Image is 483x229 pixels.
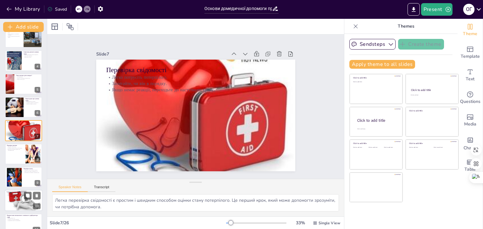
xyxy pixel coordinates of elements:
[35,157,40,162] div: 8
[353,142,398,145] div: Click to add title
[16,79,40,80] p: Будьте готові до дій.
[35,180,40,186] div: 9
[7,147,24,149] p: Перевірте дихання протягом 10 секунд.
[24,56,40,57] p: Відсутність дихання.
[5,97,42,118] div: 6
[411,94,452,96] div: Click to add text
[463,4,475,15] div: О Г
[66,23,74,30] span: Position
[7,217,40,219] p: Використання АЗД.
[35,64,40,69] div: 4
[460,98,480,105] span: Questions
[353,147,367,148] div: Click to add text
[353,77,398,79] div: Click to add title
[114,56,290,100] p: Легко потрусіть потерпілого.
[357,118,397,123] div: Click to add title
[204,4,272,13] input: Insert title
[24,170,40,171] p: Перевірте пульс на шиї або зап'ясті.
[52,185,88,192] button: Speaker Notes
[464,121,476,128] span: Media
[24,171,40,172] p: Якщо пульсу немає, починайте СЛР.
[7,193,41,194] p: Компресії грудної клітки.
[409,147,429,148] div: Click to add text
[463,30,477,37] span: Theme
[7,35,22,38] p: Швидка реакція може врятувати життя.
[7,219,40,220] p: Слідуйте голосовим підказкам.
[319,221,340,226] span: Single View
[434,147,453,148] div: Click to add text
[458,132,483,154] div: Add charts and graphs
[408,3,420,16] button: Export to PowerPoint
[384,147,398,148] div: Click to add text
[16,75,40,77] p: Чому важливо діяти швидко?
[25,98,40,101] p: Перші кроки при зупинці серця
[7,123,40,124] p: Легко потрусіть потерпілого.
[357,128,397,130] div: Click to add body
[24,168,40,170] p: Перевірка пульсу
[7,191,41,193] p: Серцево-легенева реанімація (СЛР)
[411,88,453,92] div: Click to add title
[349,39,396,50] button: Sendsteps
[5,74,42,94] div: 5
[88,185,116,192] button: Transcript
[50,22,60,32] div: Layout
[108,32,238,65] div: Slide 7
[7,121,40,123] p: Перевірка свідомості
[33,192,41,200] button: Delete Slide
[464,166,476,173] span: Table
[35,40,40,46] div: 3
[7,31,22,33] p: Раптова зупинка серця - це критичний стан.
[24,54,40,56] p: Основні симптоми: втрата свідомості.
[5,27,42,48] div: 3
[458,87,483,109] div: Get real-time input from your audience
[7,220,40,221] p: Підвищення шансів на виживання.
[464,145,477,152] span: Charts
[25,103,40,104] p: Викличте швидку допомогу.
[3,22,44,32] button: Add slide
[463,3,475,16] button: О Г
[115,47,292,93] p: Перевірка свідомості
[458,19,483,41] div: Change the overall theme
[33,204,41,209] div: 10
[7,124,40,125] p: Запитайте, чи він в порядку.
[25,102,40,103] p: Перевірте свідомість потерпілого.
[461,53,480,60] span: Template
[5,190,42,211] div: 10
[5,4,43,14] button: My Library
[7,145,24,146] p: Перевірка дихання
[35,134,40,139] div: 7
[7,125,40,126] p: Якщо немає реакції, переходьте до наступного кроку.
[349,60,415,69] button: Apply theme to all slides
[5,144,42,164] div: 8
[5,120,42,141] div: 7
[7,194,41,195] p: Частота 100-120 на хвилину.
[16,76,40,77] p: Час критичний.
[47,6,67,12] div: Saved
[7,149,24,151] p: Відсутність дихання свідчить про необхідність дій.
[458,41,483,64] div: Add ready made slides
[35,110,40,116] div: 6
[7,146,24,147] p: Нахиліть голову назад.
[50,220,226,226] div: Slide 7 / 26
[24,192,31,200] button: Duplicate Slide
[421,3,452,16] button: Present
[24,56,40,58] p: Відсутність пульсу.
[112,62,289,106] p: Запитайте, чи він в порядку.
[16,77,40,79] p: Шанси на виживання зменшуються.
[7,33,22,35] p: Втрата свідомості та дихання є ознаками.
[52,194,339,211] textarea: Легка перевірка свідомості є простим і швидким способом оцінки стану потерпілого. Це перший крок,...
[398,39,444,50] button: Create theme
[409,109,454,112] div: Click to add title
[111,68,287,112] p: Якщо немає реакції, переходьте до наступного кроку.
[409,142,454,145] div: Click to add title
[369,147,383,148] div: Click to add text
[24,172,40,173] p: Критичний стан вимагає термінових дій.
[25,101,40,102] p: Переконайтеся в безпеці.
[7,215,40,218] p: Використання автоматичного зовнішнього дефібрилятора (АЗД)
[5,167,42,188] div: 9
[293,220,308,226] div: 33 %
[361,19,451,34] p: Themes
[353,81,398,83] div: Click to add text
[458,109,483,132] div: Add images, graphics, shapes or video
[458,154,483,177] div: Add a table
